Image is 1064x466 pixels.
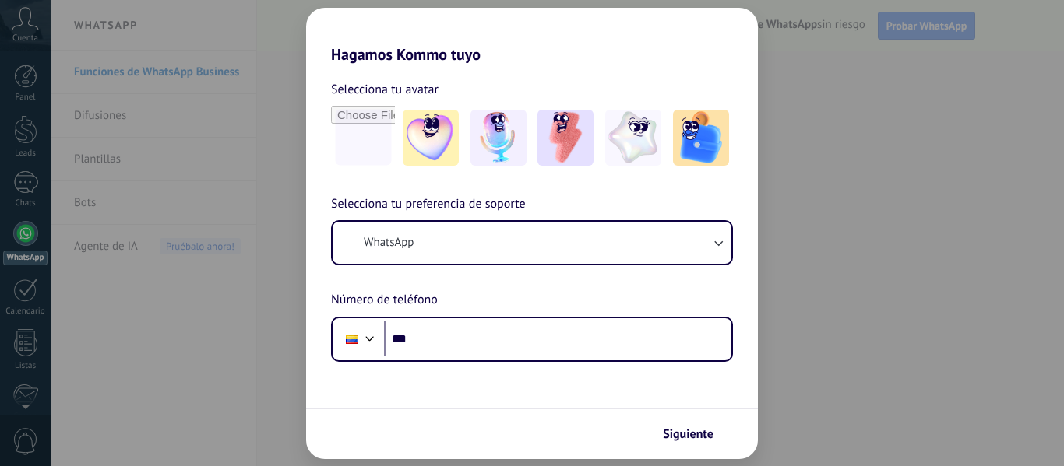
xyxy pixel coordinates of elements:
[673,110,729,166] img: -5.jpeg
[331,194,526,215] span: Selecciona tu preferencia de soporte
[663,429,713,440] span: Siguiente
[470,110,527,166] img: -2.jpeg
[333,222,731,264] button: WhatsApp
[403,110,459,166] img: -1.jpeg
[605,110,661,166] img: -4.jpeg
[306,8,758,64] h2: Hagamos Kommo tuyo
[337,323,367,356] div: Colombia: + 57
[331,290,438,310] span: Número de teléfono
[537,110,594,166] img: -3.jpeg
[364,235,414,251] span: WhatsApp
[331,79,439,100] span: Selecciona tu avatar
[656,421,735,447] button: Siguiente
